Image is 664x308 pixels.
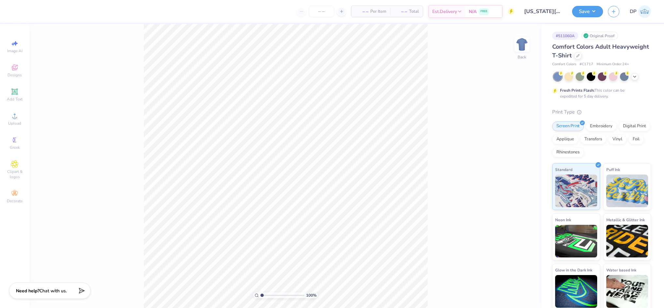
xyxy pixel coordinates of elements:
[519,5,567,18] input: Untitled Design
[306,292,317,298] span: 100 %
[7,198,22,204] span: Decorate
[580,134,606,144] div: Transfers
[555,267,592,273] span: Glow in the Dark Ink
[7,72,22,78] span: Designs
[572,6,603,17] button: Save
[560,88,595,93] strong: Fresh Prints Flash:
[552,108,651,116] div: Print Type
[606,166,620,173] span: Puff Ink
[3,169,26,179] span: Clipart & logos
[560,87,640,99] div: This color can be expedited for 5 day delivery.
[619,121,650,131] div: Digital Print
[628,134,644,144] div: Foil
[10,145,20,150] span: Greek
[8,121,21,126] span: Upload
[597,62,629,67] span: Minimum Order: 24 +
[555,175,597,207] img: Standard
[586,121,617,131] div: Embroidery
[630,8,637,15] span: DP
[16,288,39,294] strong: Need help?
[606,216,645,223] span: Metallic & Glitter Ink
[515,38,528,51] img: Back
[39,288,67,294] span: Chat with us.
[555,166,572,173] span: Standard
[608,134,627,144] div: Vinyl
[552,121,584,131] div: Screen Print
[355,8,368,15] span: – –
[606,275,648,308] img: Water based Ink
[638,5,651,18] img: Darlene Padilla
[555,216,571,223] span: Neon Ink
[432,8,457,15] span: Est. Delivery
[552,147,584,157] div: Rhinestones
[580,62,593,67] span: # C1717
[552,134,578,144] div: Applique
[552,62,576,67] span: Comfort Colors
[552,32,578,40] div: # 511060A
[555,225,597,257] img: Neon Ink
[555,275,597,308] img: Glow in the Dark Ink
[480,9,487,14] span: FREE
[606,267,636,273] span: Water based Ink
[409,8,419,15] span: Total
[552,43,649,59] span: Comfort Colors Adult Heavyweight T-Shirt
[518,54,526,60] div: Back
[7,48,22,54] span: Image AI
[7,97,22,102] span: Add Text
[630,5,651,18] a: DP
[469,8,477,15] span: N/A
[606,225,648,257] img: Metallic & Glitter Ink
[370,8,386,15] span: Per Item
[394,8,407,15] span: – –
[606,175,648,207] img: Puff Ink
[582,32,618,40] div: Original Proof
[309,6,334,17] input: – –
